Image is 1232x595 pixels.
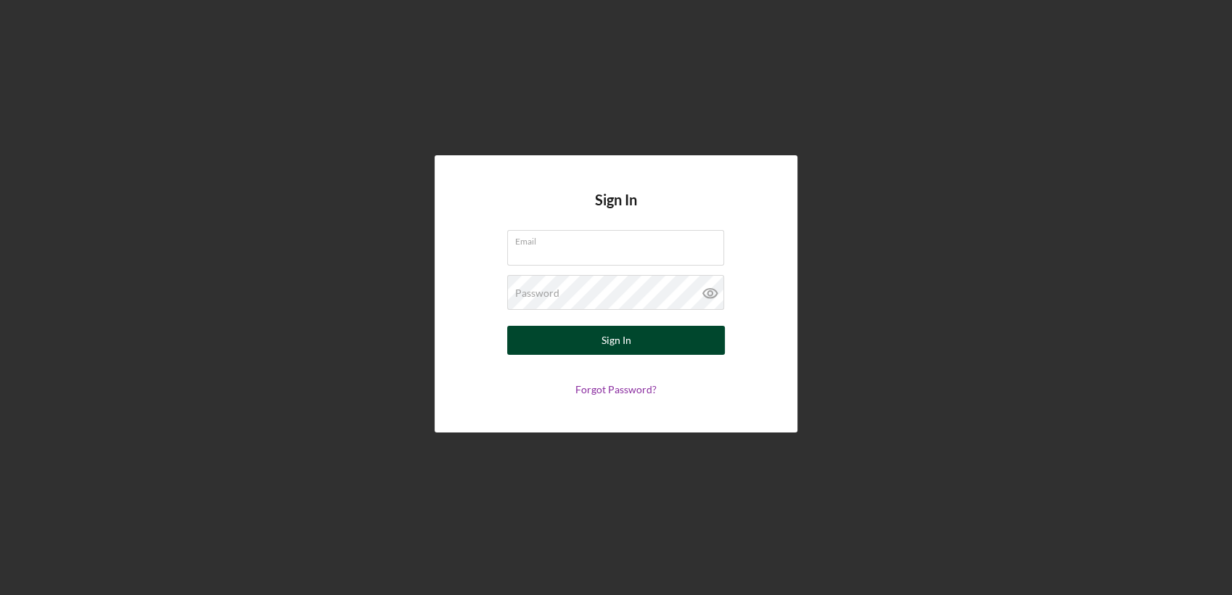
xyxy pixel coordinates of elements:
[601,326,631,355] div: Sign In
[507,326,725,355] button: Sign In
[575,383,657,395] a: Forgot Password?
[595,192,637,230] h4: Sign In
[515,231,724,247] label: Email
[515,287,559,299] label: Password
